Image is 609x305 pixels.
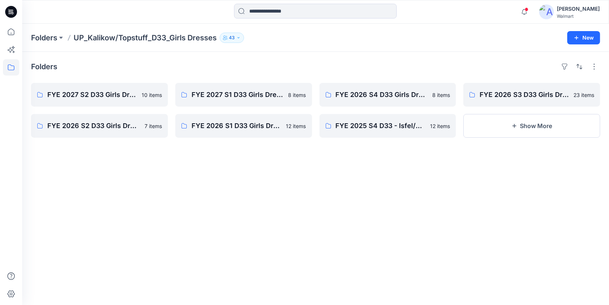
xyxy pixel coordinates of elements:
[175,114,312,138] a: FYE 2026 S1 D33 Girls Dresses Isfel/Topstuff12 items
[288,91,306,99] p: 8 items
[175,83,312,107] a: FYE 2027 S1 D33 Girls Dresses Isfel/Topstuff8 items
[192,90,284,100] p: FYE 2027 S1 D33 Girls Dresses Isfel/Topstuff
[142,91,162,99] p: 10 items
[463,83,600,107] a: FYE 2026 S3 D33 Girls Dresses Isfel/Topstuff23 items
[480,90,569,100] p: FYE 2026 S3 D33 Girls Dresses Isfel/Topstuff
[336,90,428,100] p: FYE 2026 S4 D33 Girls Dresses Isfel/Topstuff
[31,33,57,43] a: Folders
[145,122,162,130] p: 7 items
[229,34,235,42] p: 43
[31,62,57,71] h4: Folders
[319,114,456,138] a: FYE 2025 S4 D33 - Isfel/Topstuff Girls Dresses12 items
[336,121,426,131] p: FYE 2025 S4 D33 - Isfel/Topstuff Girls Dresses
[31,83,168,107] a: FYE 2027 S2 D33 Girls Dresses Isfel/Topstuff10 items
[31,114,168,138] a: FYE 2026 S2 D33 Girls Dresses Isfel/Topstuff7 items
[430,122,450,130] p: 12 items
[463,114,600,138] button: Show More
[47,90,137,100] p: FYE 2027 S2 D33 Girls Dresses Isfel/Topstuff
[539,4,554,19] img: avatar
[557,13,600,19] div: Walmart
[557,4,600,13] div: [PERSON_NAME]
[286,122,306,130] p: 12 items
[220,33,244,43] button: 43
[47,121,140,131] p: FYE 2026 S2 D33 Girls Dresses Isfel/Topstuff
[74,33,217,43] p: UP_Kalikow/Topstuff_D33_Girls Dresses
[319,83,456,107] a: FYE 2026 S4 D33 Girls Dresses Isfel/Topstuff8 items
[574,91,594,99] p: 23 items
[192,121,282,131] p: FYE 2026 S1 D33 Girls Dresses Isfel/Topstuff
[567,31,600,44] button: New
[432,91,450,99] p: 8 items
